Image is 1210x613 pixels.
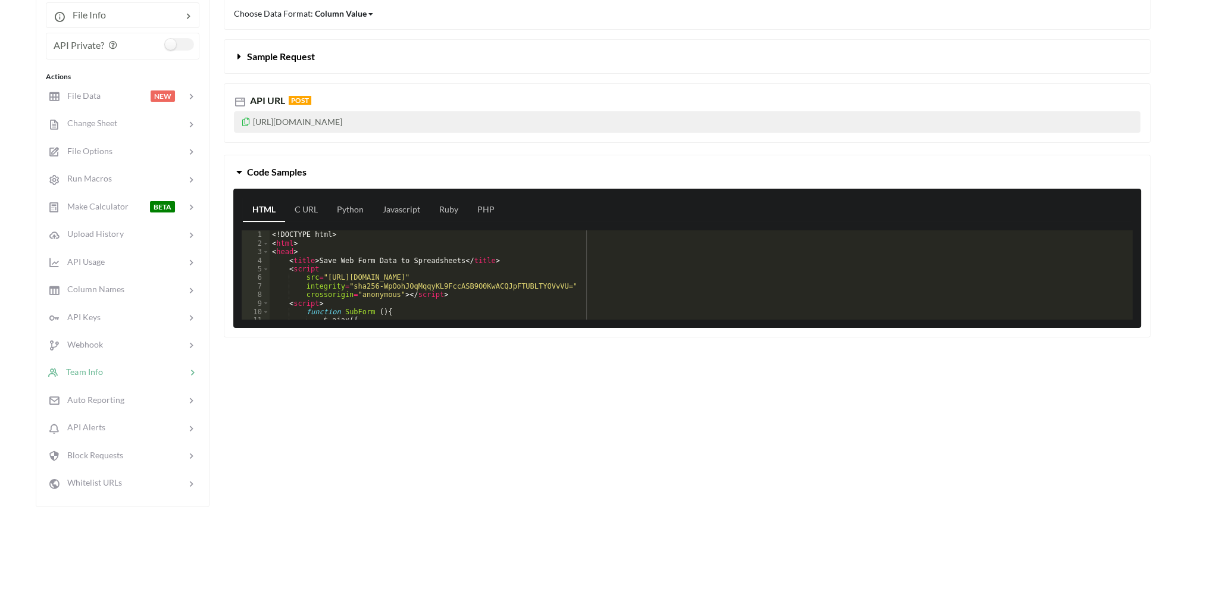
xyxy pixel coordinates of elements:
[248,95,285,106] span: API URL
[60,339,103,349] span: Webhook
[60,312,101,322] span: API Keys
[327,198,373,222] a: Python
[242,282,270,290] div: 7
[315,7,367,20] div: Column Value
[242,273,270,282] div: 6
[59,367,103,377] span: Team Info
[247,51,315,62] span: Sample Request
[234,111,1140,133] p: [URL][DOMAIN_NAME]
[468,198,504,222] a: PHP
[224,155,1150,189] button: Code Samples
[242,299,270,308] div: 9
[60,477,122,487] span: Whitelist URLs
[242,265,270,273] div: 5
[60,395,124,405] span: Auto Reporting
[373,198,430,222] a: Javascript
[242,248,270,256] div: 3
[60,118,117,128] span: Change Sheet
[60,450,123,460] span: Block Requests
[60,201,129,211] span: Make Calculator
[60,146,112,156] span: File Options
[60,229,124,239] span: Upload History
[242,290,270,299] div: 8
[242,239,270,248] div: 2
[150,201,175,212] span: BETA
[224,40,1150,73] button: Sample Request
[65,9,106,20] span: File Info
[60,422,105,432] span: API Alerts
[60,284,124,294] span: Column Names
[242,308,270,316] div: 10
[247,166,307,177] span: Code Samples
[242,316,270,324] div: 11
[60,257,105,267] span: API Usage
[60,90,101,101] span: File Data
[60,173,112,183] span: Run Macros
[242,257,270,265] div: 4
[234,8,374,18] span: Choose Data Format:
[151,90,175,102] span: NEW
[285,198,327,222] a: C URL
[54,39,104,51] span: API Private?
[243,198,285,222] a: HTML
[289,96,311,105] span: POST
[46,71,199,82] div: Actions
[430,198,468,222] a: Ruby
[242,230,270,239] div: 1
